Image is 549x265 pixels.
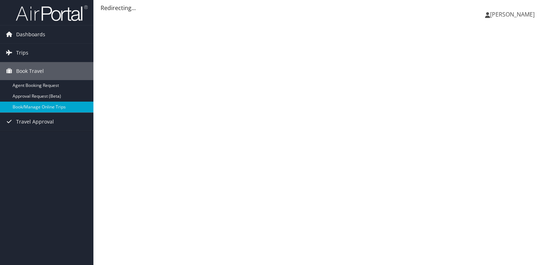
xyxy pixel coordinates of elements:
span: Trips [16,44,28,62]
span: Dashboards [16,25,45,43]
span: [PERSON_NAME] [490,10,535,18]
img: airportal-logo.png [16,5,88,22]
a: [PERSON_NAME] [485,4,542,25]
div: Redirecting... [101,4,542,12]
span: Travel Approval [16,113,54,131]
span: Book Travel [16,62,44,80]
